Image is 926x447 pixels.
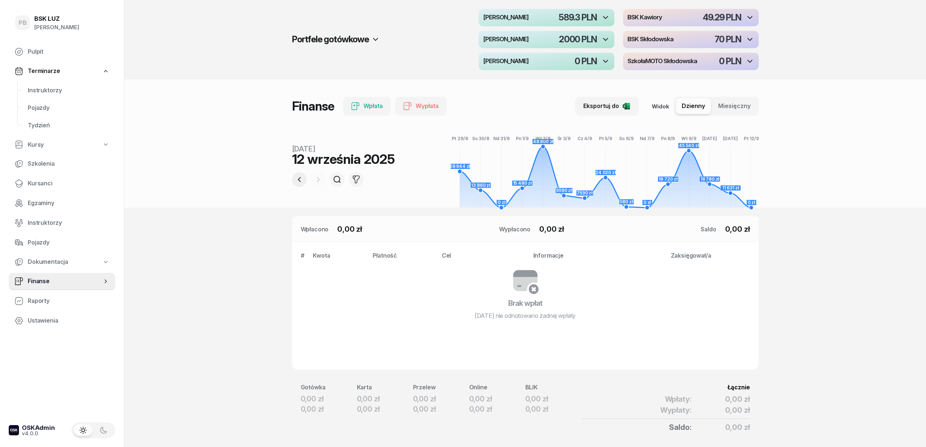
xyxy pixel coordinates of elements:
[292,153,395,166] div: 12 września 2025
[469,404,525,414] div: 0,00 zł
[292,34,369,45] h2: Portfele gotówkowe
[660,405,692,415] span: Wypłaty:
[28,86,109,95] span: Instruktorzy
[575,97,639,116] button: Eksportuj do
[28,218,109,228] span: Instruktorzy
[343,97,391,116] button: Wpłata
[479,31,614,48] button: [PERSON_NAME]2000 PLN
[301,383,357,392] div: Gotówka
[682,101,705,111] span: Dzienny
[483,14,529,21] h4: [PERSON_NAME]
[9,63,115,80] a: Terminarze
[9,234,115,251] a: Pojazdy
[619,136,633,141] tspan: So 6/9
[701,225,716,234] div: Saldo
[22,99,115,117] a: Pojazdy
[292,251,309,266] th: #
[627,36,673,43] h4: BSK Skłodowska
[301,394,357,404] div: 0,00 zł
[9,292,115,310] a: Raporty
[22,431,55,436] div: v4.0.0
[623,9,759,26] button: BSK Kawiory49.29 PLN
[475,311,576,320] div: [DATE] nie odnotowano żadnej wpłaty
[557,135,570,141] tspan: Śr 3/9
[437,251,529,266] th: Cel
[28,199,109,208] span: Egzaminy
[22,117,115,134] a: Tydzień
[599,136,612,141] tspan: Pt 5/9
[9,136,115,153] a: Kursy
[581,383,750,392] div: Łącznie
[472,136,489,141] tspan: So 30/8
[681,136,696,141] tspan: Wt 9/9
[28,238,109,247] span: Pojazdy
[499,225,531,234] div: Wypłacono
[479,9,614,26] button: [PERSON_NAME]589.3 PLN
[28,47,109,57] span: Pulpit
[627,14,662,21] h4: BSK Kawiory
[483,36,529,43] h4: [PERSON_NAME]
[28,316,109,325] span: Ustawienia
[28,277,102,286] span: Finanse
[9,175,115,192] a: Kursanci
[665,394,692,404] span: Wpłaty:
[28,179,109,188] span: Kursanci
[351,101,383,111] div: Wpłata
[301,225,329,234] div: Wpłacono
[623,53,759,70] button: SzkołaMOTO Skłodowska0 PLN
[559,13,596,22] div: 589.3 PLN
[357,404,413,414] div: 0,00 zł
[28,257,68,267] span: Dokumentacja
[719,57,741,66] div: 0 PLN
[9,273,115,290] a: Finanse
[28,121,109,130] span: Tydzień
[529,251,666,266] th: Informacje
[413,404,469,414] div: 0,00 zł
[357,383,413,392] div: Karta
[22,82,115,99] a: Instruktorzy
[640,136,654,141] tspan: Nd 7/9
[308,251,368,266] th: Kwota
[666,251,759,266] th: Zaksięgował/a
[479,53,614,70] button: [PERSON_NAME]0 PLN
[516,136,529,141] tspan: Pn 1/9
[559,35,596,44] div: 2000 PLN
[525,394,581,404] div: 0,00 zł
[577,136,592,141] tspan: Cz 4/9
[715,35,741,44] div: 70 PLN
[368,251,437,266] th: Płatność
[712,98,756,114] button: Miesięczny
[702,136,717,141] tspan: [DATE]
[525,404,581,414] div: 0,00 zł
[743,136,759,141] tspan: Pt 12/9
[723,136,738,141] tspan: [DATE]
[451,136,468,141] tspan: Pt 29/8
[413,394,469,404] div: 0,00 zł
[703,13,741,22] div: 49.29 PLN
[28,66,60,76] span: Terminarze
[525,383,581,392] div: BLIK
[469,394,525,404] div: 0,00 zł
[413,383,469,392] div: Przelew
[536,136,550,141] tspan: Wt 2/9
[9,254,115,270] a: Dokumentacja
[669,422,691,432] span: Saldo:
[483,58,529,65] h4: [PERSON_NAME]
[9,312,115,330] a: Ustawienia
[292,100,334,113] h1: Finanse
[292,145,395,153] div: [DATE]
[9,214,115,232] a: Instruktorzy
[583,101,631,111] div: Eksportuj do
[301,404,357,414] div: 0,00 zł
[34,16,79,22] div: BSK LUZ
[9,155,115,173] a: Szkolenia
[395,97,447,116] button: Wypłata
[718,101,751,111] span: Miesięczny
[661,136,675,141] tspan: Pn 8/9
[34,23,79,32] div: [PERSON_NAME]
[9,425,19,435] img: logo-xs-dark@2x.png
[28,296,109,306] span: Raporty
[28,103,109,113] span: Pojazdy
[508,297,542,309] h3: Brak wpłat
[469,383,525,392] div: Online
